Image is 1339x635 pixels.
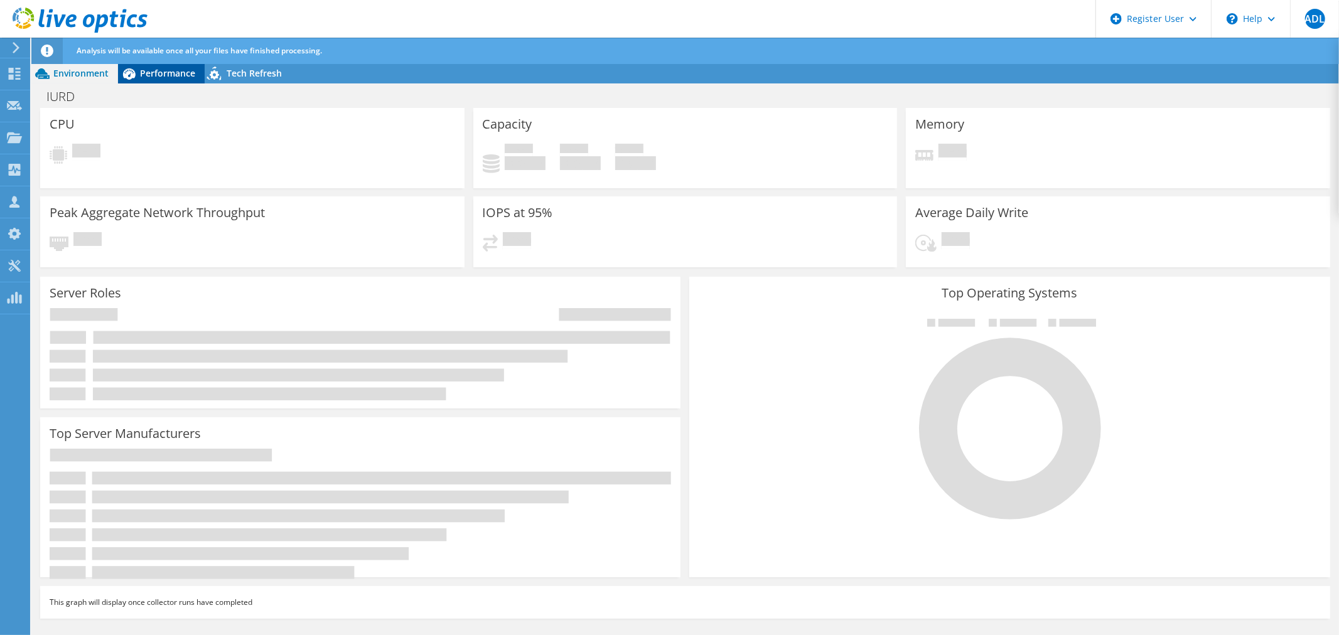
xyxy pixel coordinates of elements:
h3: Top Operating Systems [699,286,1320,300]
h3: IOPS at 95% [483,206,553,220]
h4: 0 GiB [505,156,546,170]
span: Used [505,144,533,156]
span: Pending [73,232,102,249]
span: Pending [942,232,970,249]
h3: CPU [50,117,75,131]
span: Free [560,144,588,156]
h4: 0 GiB [615,156,656,170]
h3: Peak Aggregate Network Throughput [50,206,265,220]
span: Performance [140,67,195,79]
h4: 0 GiB [560,156,601,170]
h3: Capacity [483,117,532,131]
h3: Average Daily Write [915,206,1028,220]
span: Environment [53,67,109,79]
svg: \n [1227,13,1238,24]
span: Pending [503,232,531,249]
span: Tech Refresh [227,67,282,79]
div: This graph will display once collector runs have completed [40,586,1330,619]
span: Analysis will be available once all your files have finished processing. [77,45,322,56]
h3: Server Roles [50,286,121,300]
span: Pending [938,144,967,161]
h3: Memory [915,117,964,131]
h3: Top Server Manufacturers [50,427,201,440]
h1: IURD [41,90,94,104]
span: Total [615,144,643,156]
span: Pending [72,144,100,161]
span: ADL [1305,9,1325,29]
